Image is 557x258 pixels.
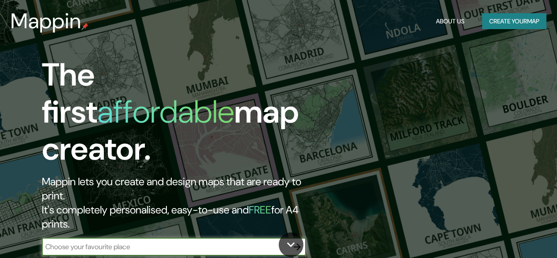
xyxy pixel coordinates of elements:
[81,23,89,30] img: mappin-pin
[482,13,546,30] button: Create yourmap
[432,13,468,30] button: About Us
[11,9,81,34] h3: Mappin
[249,203,271,217] h5: FREE
[42,242,288,252] input: Choose your favourite place
[42,56,321,175] h1: The first map creator.
[97,91,234,132] h1: affordable
[42,175,321,231] h2: Mappin lets you create and design maps that are ready to print. It's completely personalised, eas...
